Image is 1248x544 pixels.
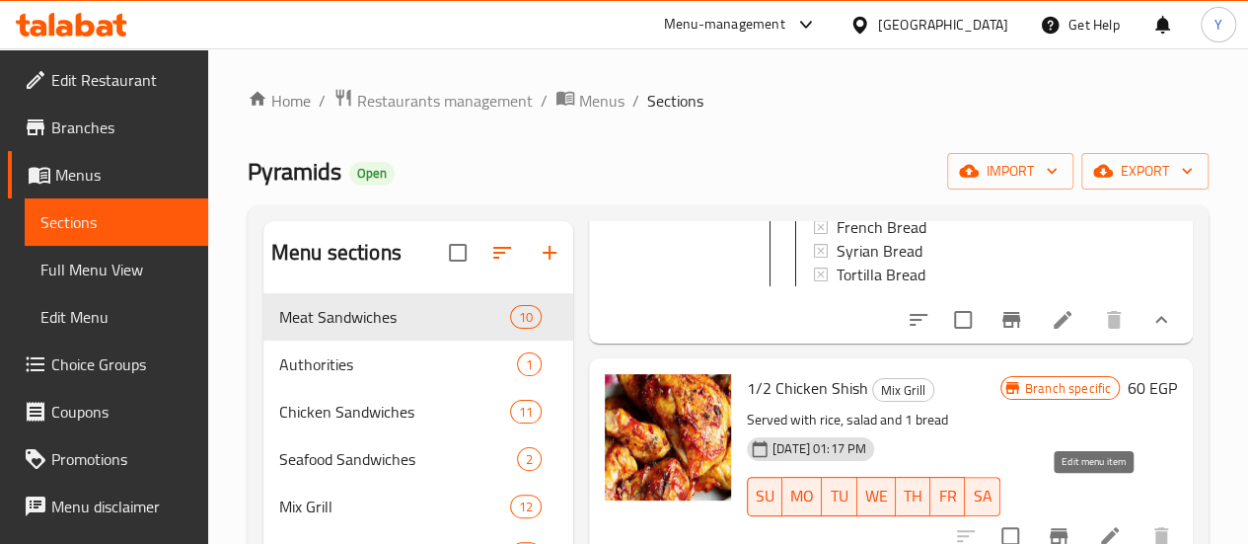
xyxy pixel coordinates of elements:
span: Syrian Bread [837,239,922,263]
span: 12 [511,498,541,516]
a: Sections [25,198,208,246]
button: SA [965,477,999,516]
span: Seafood Sandwiches [279,447,517,471]
img: 1/2 Chicken Shish [605,374,731,501]
span: Meat Sandwiches [279,305,510,329]
span: Sections [647,89,703,113]
span: SA [973,482,991,510]
button: Add section [526,229,573,276]
span: Open [349,165,395,182]
span: Choice Groups [51,352,192,376]
nav: breadcrumb [248,88,1209,114]
div: [GEOGRAPHIC_DATA] [878,14,1008,36]
a: Edit Menu [25,293,208,341]
span: Pyramids [248,149,341,194]
button: SU [747,477,782,516]
button: import [947,153,1073,190]
div: Open [349,162,395,186]
span: Sort sections [478,229,526,276]
span: 1 [518,355,541,374]
span: SU [756,482,774,510]
div: Mix Grill [872,378,934,402]
li: / [632,89,639,113]
button: Branch-specific-item [988,296,1035,344]
div: Authorities1 [263,341,573,388]
span: Menus [55,163,192,187]
span: Menu disclaimer [51,495,192,518]
span: TH [904,482,922,510]
span: Menus [579,89,624,113]
div: items [510,400,542,424]
a: Branches [8,104,208,151]
button: TU [822,477,856,516]
span: French Bread [837,215,926,239]
div: Seafood Sandwiches2 [263,435,573,483]
button: WE [857,477,896,516]
button: MO [782,477,822,516]
span: Coupons [51,400,192,424]
span: Full Menu View [40,258,192,281]
a: Promotions [8,435,208,483]
span: 11 [511,403,541,422]
svg: Show Choices [1149,308,1173,332]
button: export [1081,153,1209,190]
span: Chicken Sandwiches [279,400,510,424]
a: Menu disclaimer [8,483,208,530]
h6: 60 EGP [1128,374,1177,402]
span: export [1097,159,1193,184]
div: Meat Sandwiches10 [263,293,573,341]
button: FR [930,477,965,516]
a: Menus [555,88,624,114]
div: items [517,352,542,376]
button: delete [1090,296,1138,344]
a: Coupons [8,388,208,435]
span: import [963,159,1058,184]
span: Authorities [279,352,517,376]
span: Select all sections [437,232,478,273]
a: Restaurants management [333,88,533,114]
p: Served with rice, salad and 1 bread [747,408,1000,432]
span: Select to update [942,299,984,341]
span: Mix Grill [873,379,933,402]
span: WE [865,482,888,510]
span: 10 [511,308,541,327]
a: Home [248,89,311,113]
span: Branch specific [1017,379,1119,398]
div: items [510,305,542,329]
span: Restaurants management [357,89,533,113]
span: Sections [40,210,192,234]
h2: Menu sections [271,238,402,268]
div: Mix Grill12 [263,483,573,530]
div: Menu-management [664,13,785,37]
span: Promotions [51,447,192,471]
span: FR [938,482,957,510]
span: Branches [51,116,192,139]
span: Edit Restaurant [51,68,192,92]
button: sort-choices [895,296,942,344]
span: 1/2 Chicken Shish [747,373,868,403]
span: MO [790,482,814,510]
span: Mix Grill [279,495,510,518]
li: / [541,89,548,113]
button: show more [1138,296,1185,344]
a: Choice Groups [8,341,208,388]
div: items [517,447,542,471]
span: Edit Menu [40,305,192,329]
span: Y [1214,14,1222,36]
a: Full Menu View [25,246,208,293]
button: TH [896,477,930,516]
a: Menus [8,151,208,198]
span: TU [830,482,848,510]
div: items [510,495,542,518]
div: Chicken Sandwiches11 [263,388,573,435]
span: [DATE] 01:17 PM [765,439,874,458]
li: / [319,89,326,113]
span: 2 [518,450,541,469]
span: Tortilla Bread [837,263,925,286]
a: Edit Restaurant [8,56,208,104]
